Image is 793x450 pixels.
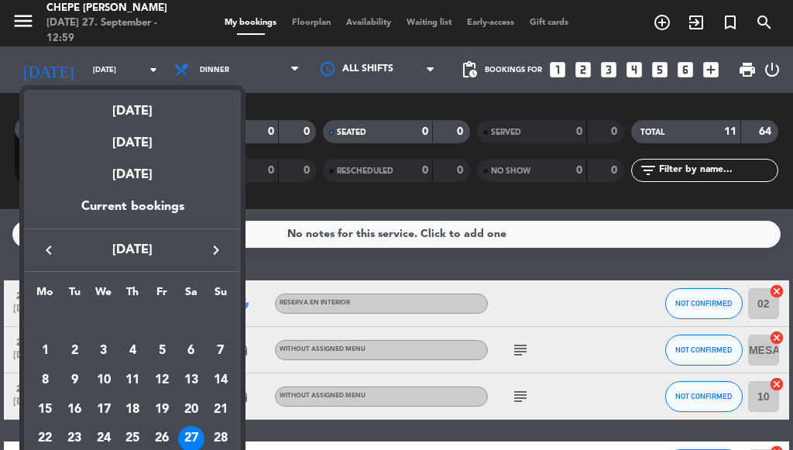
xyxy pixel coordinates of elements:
[30,395,60,424] td: September 15, 2025
[32,338,58,364] div: 1
[89,366,118,395] td: September 10, 2025
[60,366,89,395] td: September 9, 2025
[89,337,118,366] td: September 3, 2025
[208,367,234,393] div: 14
[177,337,206,366] td: September 6, 2025
[61,367,88,393] div: 9
[24,197,241,228] div: Current bookings
[206,366,235,395] td: September 14, 2025
[32,397,58,423] div: 15
[147,395,177,424] td: September 19, 2025
[178,338,204,364] div: 6
[208,338,234,364] div: 7
[60,283,89,307] th: Tuesday
[118,283,148,307] th: Thursday
[177,283,206,307] th: Saturday
[30,366,60,395] td: September 8, 2025
[178,397,204,423] div: 20
[30,283,60,307] th: Monday
[118,337,148,366] td: September 4, 2025
[147,337,177,366] td: September 5, 2025
[32,367,58,393] div: 8
[206,395,235,424] td: September 21, 2025
[30,337,60,366] td: September 1, 2025
[119,338,146,364] div: 4
[206,337,235,366] td: September 7, 2025
[207,241,225,259] i: keyboard_arrow_right
[89,395,118,424] td: September 17, 2025
[119,367,146,393] div: 11
[35,240,63,260] button: keyboard_arrow_left
[147,366,177,395] td: September 12, 2025
[208,397,234,423] div: 21
[24,122,241,153] div: [DATE]
[91,367,117,393] div: 10
[60,395,89,424] td: September 16, 2025
[91,397,117,423] div: 17
[60,337,89,366] td: September 2, 2025
[177,395,206,424] td: September 20, 2025
[24,153,241,197] div: [DATE]
[89,283,118,307] th: Wednesday
[149,367,175,393] div: 12
[202,240,230,260] button: keyboard_arrow_right
[119,397,146,423] div: 18
[177,366,206,395] td: September 13, 2025
[63,240,202,260] span: [DATE]
[61,397,88,423] div: 16
[118,366,148,395] td: September 11, 2025
[206,283,235,307] th: Sunday
[149,397,175,423] div: 19
[61,338,88,364] div: 2
[178,367,204,393] div: 13
[118,395,148,424] td: September 18, 2025
[30,307,235,337] td: SEP
[149,338,175,364] div: 5
[147,283,177,307] th: Friday
[39,241,58,259] i: keyboard_arrow_left
[24,90,241,122] div: [DATE]
[91,338,117,364] div: 3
